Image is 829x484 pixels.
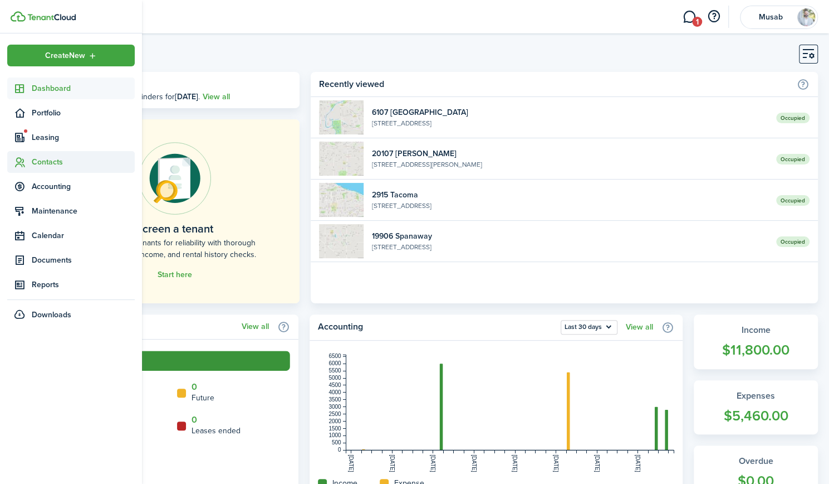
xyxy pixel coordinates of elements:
span: Calendar [32,230,135,241]
a: Income$11,800.00 [694,314,818,369]
span: Downloads [32,309,71,321]
widget-list-item-title: 6107 [GEOGRAPHIC_DATA] [372,107,768,118]
span: Accounting [32,181,135,192]
a: View all [242,322,269,331]
tspan: 2000 [329,418,342,424]
tspan: 5500 [329,367,342,374]
img: Online payments [139,142,211,215]
a: View all [203,91,230,103]
widget-stats-title: Expenses [705,389,807,403]
button: Open menu [561,320,617,335]
img: 1 [319,183,364,217]
a: Expenses$5,460.00 [694,380,818,435]
img: Musab [797,8,815,26]
a: Start here [158,270,192,279]
h3: [DATE], [DATE] [81,78,291,91]
span: Documents [32,254,135,266]
home-widget-title: Accounting [318,320,555,335]
tspan: 1000 [329,432,342,438]
tspan: 3500 [329,396,342,403]
tspan: 500 [332,439,341,446]
img: TenantCloud [27,14,76,21]
tspan: 5000 [329,375,342,381]
widget-list-item-title: 19906 Spanaway [372,230,768,242]
span: Occupied [776,236,810,247]
tspan: [DATE] [389,454,395,472]
widget-stats-title: Income [705,323,807,337]
img: 1 [319,142,364,176]
widget-list-item-description: [STREET_ADDRESS] [372,242,768,252]
img: 1 [319,100,364,134]
tspan: 4500 [329,382,342,388]
widget-list-item-title: 20107 [PERSON_NAME] [372,148,768,159]
widget-stats-count: $5,460.00 [705,405,807,427]
widget-stats-count: $11,800.00 [705,340,807,361]
span: Reports [32,279,135,291]
tspan: 0 [338,447,341,453]
tspan: 3000 [329,404,342,410]
widget-list-item-description: [STREET_ADDRESS] [372,118,768,128]
span: Musab [748,13,793,21]
span: Contacts [32,156,135,168]
home-placeholder-description: Check your tenants for reliability with thorough background, income, and rental history checks. [75,237,274,260]
home-widget-title: Leases ended [192,425,241,437]
span: Occupied [776,154,810,164]
tspan: [DATE] [553,454,559,472]
span: 1 [692,17,702,27]
tspan: 6500 [329,353,342,359]
b: [DATE] [175,91,198,103]
button: Open resource center [704,7,723,26]
a: 0 [192,415,197,425]
widget-list-item-title: 2915 Tacoma [372,189,768,201]
span: Leasing [32,132,135,143]
span: Create New [45,52,85,60]
home-placeholder-title: Screen a tenant [136,220,213,237]
a: View all [626,323,653,332]
tspan: 4000 [329,389,342,395]
img: TenantCloud [11,11,26,22]
widget-list-item-description: [STREET_ADDRESS][PERSON_NAME] [372,159,768,170]
tspan: [DATE] [471,454,477,472]
tspan: 6000 [329,360,342,366]
home-widget-title: Lease funnel [58,320,236,333]
tspan: 1500 [329,425,342,431]
span: Occupied [776,113,810,123]
a: 0 [192,382,197,392]
widget-stats-title: Overdue [705,454,807,468]
img: 1 [319,224,364,258]
widget-list-item-description: [STREET_ADDRESS] [372,201,768,211]
span: Maintenance [32,205,135,217]
span: Dashboard [32,83,135,94]
a: Reports [7,274,135,296]
span: Occupied [776,195,810,206]
tspan: 2500 [329,411,342,417]
button: Open menu [7,45,135,66]
tspan: [DATE] [594,454,600,472]
a: Messaging [679,3,700,31]
button: Last 30 days [561,320,617,335]
tspan: [DATE] [430,454,436,472]
span: Portfolio [32,107,135,119]
tspan: [DATE] [635,454,641,472]
home-widget-title: Future [192,392,214,404]
a: Dashboard [7,78,135,99]
tspan: [DATE] [348,454,354,472]
tspan: [DATE] [512,454,518,472]
button: Customise [799,45,818,64]
home-widget-title: Recently viewed [319,78,791,91]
